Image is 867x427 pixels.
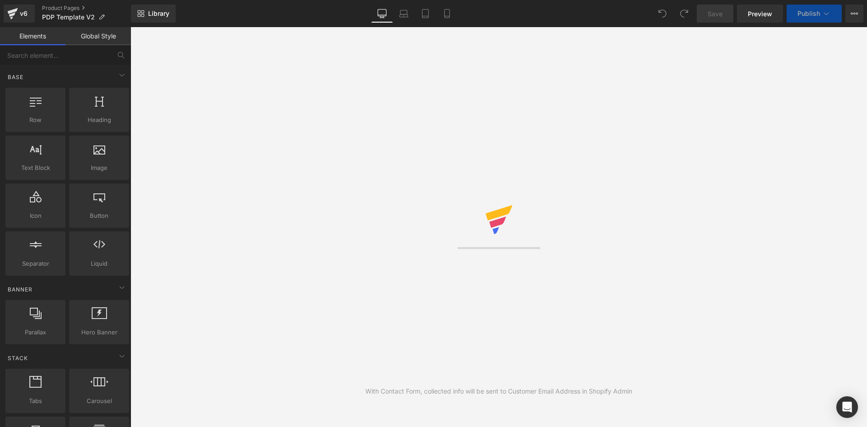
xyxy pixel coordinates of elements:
span: Hero Banner [72,328,126,337]
span: Liquid [72,259,126,268]
div: v6 [18,8,29,19]
span: Tabs [8,396,63,406]
a: Preview [737,5,783,23]
span: Banner [7,285,33,294]
span: Publish [797,10,820,17]
div: With Contact Form, collected info will be sent to Customer Email Address in Shopify Admin [365,386,632,396]
button: Publish [787,5,842,23]
a: Laptop [393,5,415,23]
span: Save [708,9,722,19]
div: Open Intercom Messenger [836,396,858,418]
span: Row [8,115,63,125]
a: New Library [131,5,176,23]
a: Mobile [436,5,458,23]
a: Product Pages [42,5,131,12]
span: Separator [8,259,63,268]
button: Redo [675,5,693,23]
a: v6 [4,5,35,23]
a: Tablet [415,5,436,23]
span: Carousel [72,396,126,406]
span: Library [148,9,169,18]
span: Base [7,73,24,81]
span: Parallax [8,328,63,337]
span: Preview [748,9,772,19]
span: Text Block [8,163,63,173]
a: Desktop [371,5,393,23]
span: Icon [8,211,63,221]
span: Heading [72,115,126,125]
span: Stack [7,354,29,362]
span: Button [72,211,126,221]
span: PDP Template V2 [42,14,95,21]
span: Image [72,163,126,173]
button: Undo [653,5,671,23]
button: More [845,5,863,23]
a: Global Style [65,27,131,45]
